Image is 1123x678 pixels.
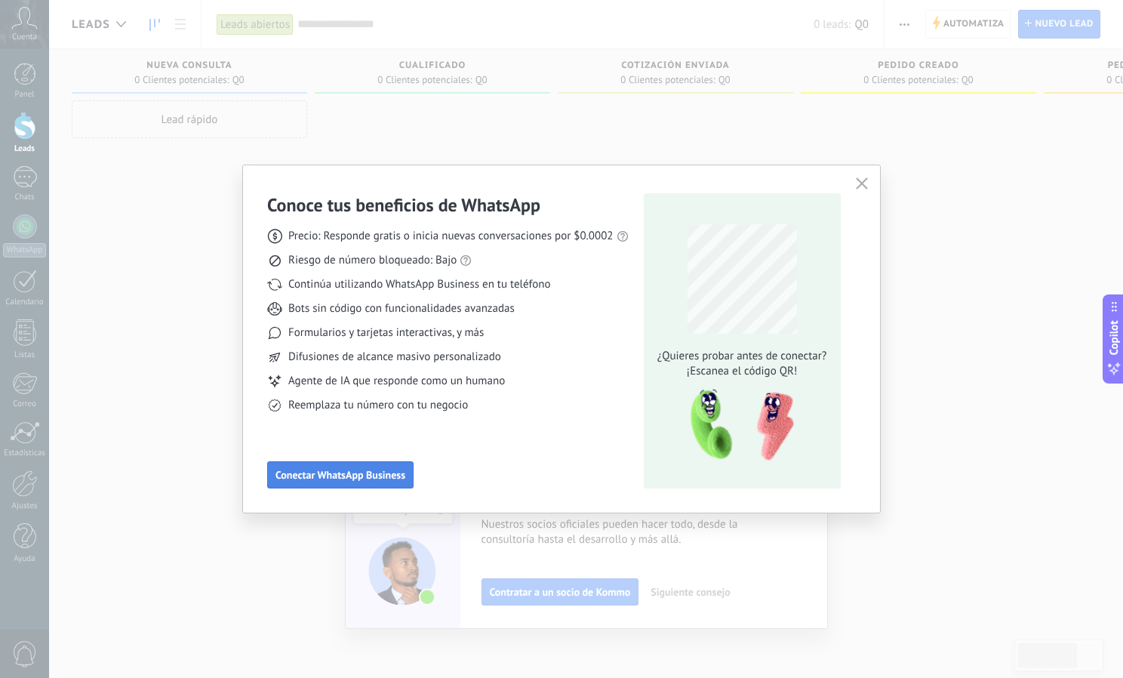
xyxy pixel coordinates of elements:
[288,229,614,244] span: Precio: Responde gratis o inicia nuevas conversaciones por $0.0002
[288,374,505,389] span: Agente de IA que responde como un humano
[288,350,501,365] span: Difusiones de alcance masivo personalizado
[267,193,540,217] h3: Conoce tus beneficios de WhatsApp
[678,385,797,466] img: qr-pic-1x.png
[288,398,468,413] span: Reemplaza tu número con tu negocio
[288,301,515,316] span: Bots sin código con funcionalidades avanzadas
[653,364,831,379] span: ¡Escanea el código QR!
[275,470,405,480] span: Conectar WhatsApp Business
[288,325,484,341] span: Formularios y tarjetas interactivas, y más
[653,349,831,364] span: ¿Quieres probar antes de conectar?
[288,253,457,268] span: Riesgo de número bloqueado: Bajo
[267,461,414,488] button: Conectar WhatsApp Business
[288,277,550,292] span: Continúa utilizando WhatsApp Business en tu teléfono
[1106,321,1121,356] span: Copilot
